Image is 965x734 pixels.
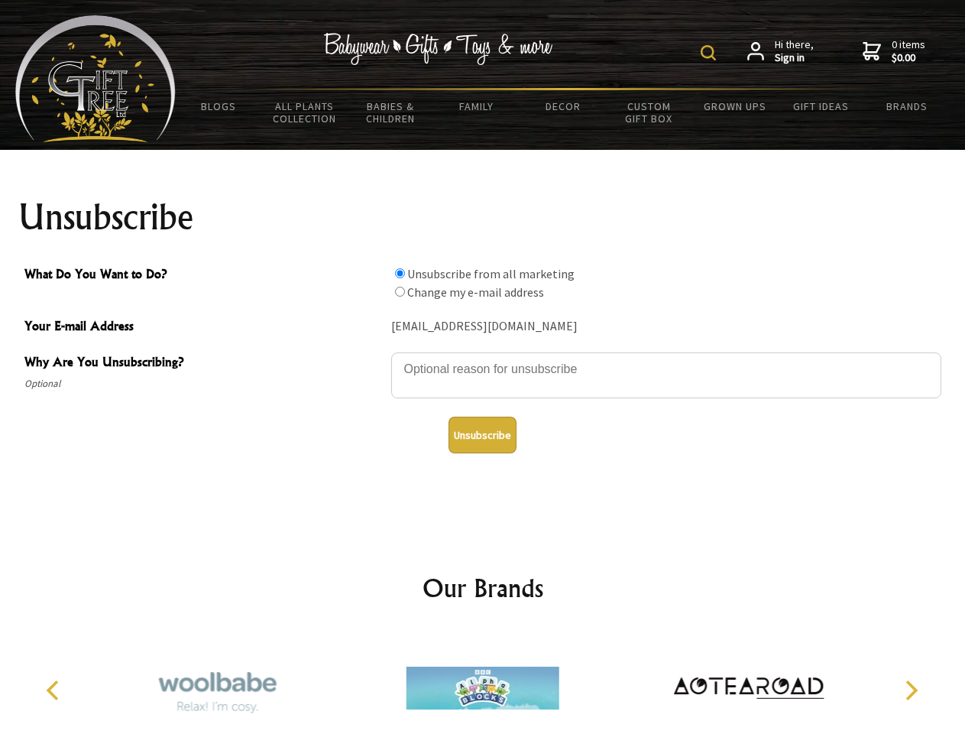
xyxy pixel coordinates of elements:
strong: Sign in [775,51,814,65]
a: Babies & Children [348,90,434,135]
a: Family [434,90,520,122]
button: Next [894,674,928,707]
h2: Our Brands [31,570,935,606]
span: 0 items [892,37,925,65]
a: Gift Ideas [778,90,864,122]
strong: $0.00 [892,51,925,65]
img: product search [701,45,716,60]
div: [EMAIL_ADDRESS][DOMAIN_NAME] [391,315,941,339]
span: What Do You Want to Do? [24,265,384,287]
label: Unsubscribe from all marketing [407,266,575,281]
a: Hi there,Sign in [747,38,814,65]
input: What Do You Want to Do? [395,268,405,278]
a: Brands [864,90,950,122]
a: Grown Ups [691,90,778,122]
span: Your E-mail Address [24,317,384,339]
img: Babywear - Gifts - Toys & more [324,33,553,65]
label: Change my e-mail address [407,284,544,300]
textarea: Why Are You Unsubscribing? [391,352,941,398]
a: 0 items$0.00 [863,38,925,65]
a: Decor [520,90,606,122]
span: Optional [24,375,384,393]
button: Unsubscribe [448,417,517,453]
a: BLOGS [176,90,262,122]
span: Why Are You Unsubscribing? [24,352,384,375]
img: Babyware - Gifts - Toys and more... [15,15,176,142]
input: What Do You Want to Do? [395,287,405,297]
button: Previous [38,674,72,707]
a: Custom Gift Box [606,90,692,135]
a: All Plants Collection [262,90,348,135]
h1: Unsubscribe [18,199,947,235]
span: Hi there, [775,38,814,65]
